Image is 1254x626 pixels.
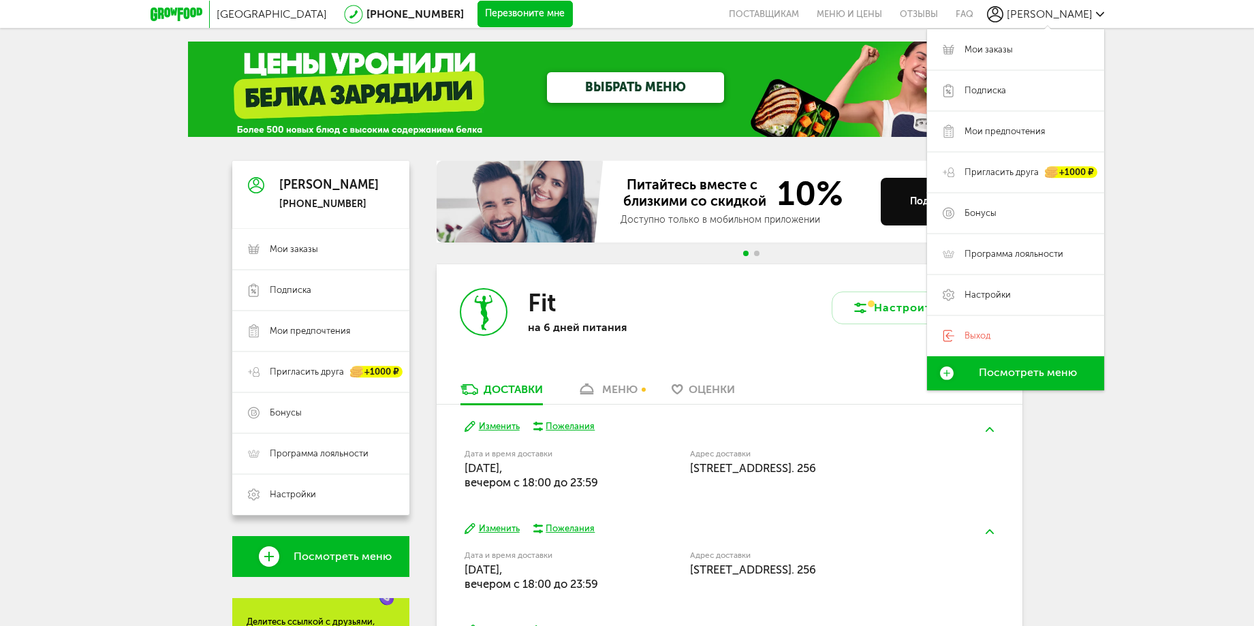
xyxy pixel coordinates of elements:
[927,152,1104,193] a: Пригласить друга +1000 ₽
[690,461,816,475] span: [STREET_ADDRESS]. 256
[270,407,302,419] span: Бонусы
[465,420,520,433] button: Изменить
[965,330,990,342] span: Выход
[965,125,1045,138] span: Мои предпочтения
[232,229,409,270] a: Мои заказы
[927,234,1104,275] a: Программа лояльности
[294,550,392,563] span: Посмотреть меню
[965,84,1006,97] span: Подписка
[279,178,379,192] div: [PERSON_NAME]
[690,552,944,559] label: Адрес доставки
[690,563,816,576] span: [STREET_ADDRESS]. 256
[270,325,350,337] span: Мои предпочтения
[232,433,409,474] a: Программа лояльности
[232,474,409,515] a: Настройки
[690,450,944,458] label: Адрес доставки
[232,270,409,311] a: Подписка
[232,392,409,433] a: Бонусы
[547,72,724,103] a: ВЫБРАТЬ МЕНЮ
[465,461,598,489] span: [DATE], вечером c 18:00 до 23:59
[232,351,409,392] a: Пригласить друга +1000 ₽
[528,288,556,317] h3: Fit
[881,178,1000,225] button: Подробнее
[927,356,1104,390] a: Посмотреть меню
[965,44,1013,56] span: Мои заказы
[1046,166,1097,178] div: +1000 ₽
[927,275,1104,315] a: Настройки
[665,382,742,404] a: Оценки
[965,289,1011,301] span: Настройки
[832,292,995,324] button: Настроить меню
[533,420,595,433] button: Пожелания
[965,248,1063,260] span: Программа лояльности
[279,198,379,210] div: [PHONE_NUMBER]
[754,251,759,256] span: Go to slide 2
[465,450,621,458] label: Дата и время доставки
[927,315,1104,356] a: Выход
[270,488,316,501] span: Настройки
[602,383,638,396] div: меню
[986,529,994,534] img: arrow-up-green.5eb5f82.svg
[965,166,1039,178] span: Пригласить друга
[454,382,550,404] a: Доставки
[270,243,318,255] span: Мои заказы
[270,284,311,296] span: Подписка
[979,366,1077,379] span: Посмотреть меню
[465,522,520,535] button: Изменить
[546,522,595,535] div: Пожелания
[477,1,573,28] button: Перезвоните мне
[546,420,595,433] div: Пожелания
[437,161,607,242] img: family-banner.579af9d.jpg
[743,251,749,256] span: Go to slide 1
[986,427,994,432] img: arrow-up-green.5eb5f82.svg
[927,70,1104,111] a: Подписка
[270,448,369,460] span: Программа лояльности
[927,111,1104,152] a: Мои предпочтения
[533,522,595,535] button: Пожелания
[927,29,1104,70] a: Мои заказы
[232,536,409,577] a: Посмотреть меню
[910,195,976,208] div: Подробнее
[927,193,1104,234] a: Бонусы
[484,383,543,396] div: Доставки
[366,7,464,20] a: [PHONE_NUMBER]
[465,552,621,559] label: Дата и время доставки
[270,366,344,378] span: Пригласить друга
[1007,7,1093,20] span: [PERSON_NAME]
[465,563,598,591] span: [DATE], вечером c 18:00 до 23:59
[769,176,843,210] span: 10%
[965,207,997,219] span: Бонусы
[528,321,705,334] p: на 6 дней питания
[232,311,409,351] a: Мои предпочтения
[351,366,403,378] div: +1000 ₽
[570,382,644,404] a: меню
[689,383,735,396] span: Оценки
[621,213,870,227] div: Доступно только в мобильном приложении
[217,7,327,20] span: [GEOGRAPHIC_DATA]
[621,176,769,210] span: Питайтесь вместе с близкими со скидкой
